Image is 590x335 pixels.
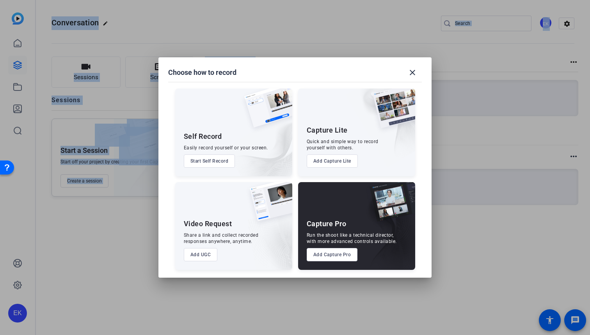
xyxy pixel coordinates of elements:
div: Run the shoot like a technical director, with more advanced controls available. [307,232,397,245]
div: Video Request [184,219,232,229]
div: Self Record [184,132,222,141]
img: capture-pro.png [364,182,415,230]
button: Add UGC [184,248,218,261]
div: Capture Pro [307,219,347,229]
img: embarkstudio-capture-pro.png [357,192,415,270]
div: Capture Lite [307,126,348,135]
img: self-record.png [238,89,292,135]
img: embarkstudio-self-record.png [224,105,292,176]
img: ugc-content.png [244,182,292,229]
mat-icon: close [408,68,417,77]
img: capture-lite.png [367,89,415,136]
div: Share a link and collect recorded responses anywhere, anytime. [184,232,259,245]
button: Add Capture Pro [307,248,358,261]
button: Add Capture Lite [307,154,358,168]
img: embarkstudio-capture-lite.png [345,89,415,167]
h1: Choose how to record [168,68,236,77]
button: Start Self Record [184,154,235,168]
div: Quick and simple way to record yourself with others. [307,138,379,151]
div: Easily record yourself or your screen. [184,145,268,151]
img: embarkstudio-ugc-content.png [247,206,292,270]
